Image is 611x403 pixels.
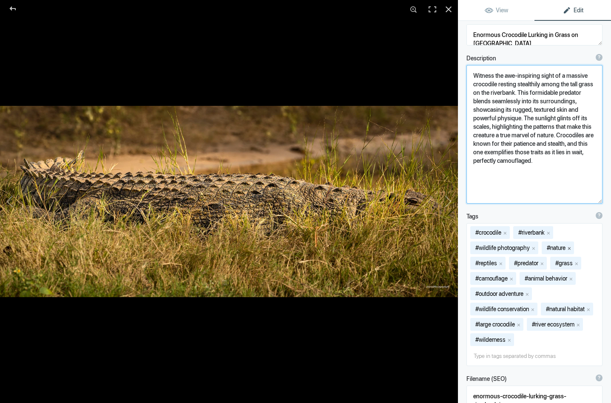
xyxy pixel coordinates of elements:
button: x [498,260,504,266]
mat-chip: #crocodile [470,226,510,239]
mat-chip: #natural habitat [541,303,593,315]
mat-chip: #nature [542,241,574,254]
button: x [574,260,580,266]
mat-chip: #camouflage [470,272,516,285]
button: x [516,321,522,327]
mat-chip: #outdoor adventure [470,287,532,300]
mat-chip: #riverbank [513,226,553,239]
button: x [585,306,591,312]
b: Filename (SEO) [466,375,507,383]
input: Type in tags separated by commas [471,348,598,363]
b: Tags [466,212,478,221]
button: x [509,275,514,281]
mat-chip: #wildlife conservation [470,303,537,315]
mat-chip: #reptiles [470,257,506,270]
mat-chip: #animal behavior [520,272,576,285]
button: x [575,321,581,327]
div: ? [596,212,602,219]
b: Description [466,54,496,62]
span: Edit [563,7,583,14]
button: x [566,245,572,251]
mat-chip: #large crocodile [470,318,523,331]
button: x [568,275,574,281]
mat-chip: #wilderness [470,333,514,346]
div: ? [596,54,602,61]
button: x [539,260,545,266]
button: x [502,230,508,236]
button: x [506,337,512,343]
span: View [485,7,508,14]
button: x [524,291,530,297]
div: ? [596,375,602,381]
mat-chip: #predator [509,257,547,270]
mat-chip: #river ecosystem [527,318,583,331]
button: x [546,230,551,236]
mat-chip: #grass [550,257,581,270]
button: Next (arrow right) [394,129,458,274]
button: x [530,306,536,312]
mat-chip: #wildlife photography [470,241,538,254]
button: x [531,245,537,251]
